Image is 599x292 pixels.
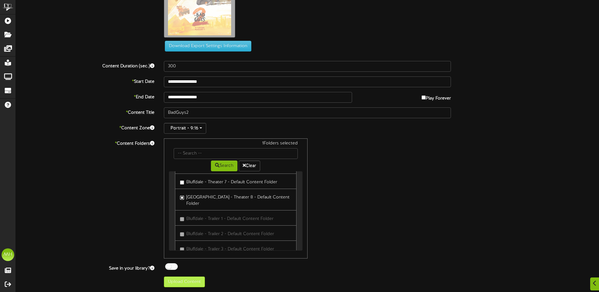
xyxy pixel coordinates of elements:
[180,232,184,236] input: Bluffdale - Trailer 2 - Default Content Folder
[11,92,159,100] label: End Date
[186,232,274,236] span: Bluffdale - Trailer 2 - Default Content Folder
[11,107,159,116] label: Content Title
[11,61,159,70] label: Content Duration (sec.)
[165,41,251,52] button: Download Export Settings Information
[11,76,159,85] label: Start Date
[180,217,184,221] input: Bluffdale - Trailer 1 - Default Content Folder
[11,263,159,272] label: Save in your library?
[174,148,297,159] input: -- Search --
[180,180,184,185] input: Bluffdale - Theater 7 - Default Content Folder
[11,138,159,147] label: Content Folders
[169,140,302,148] div: 1 Folders selected
[164,277,205,287] button: Upload Content
[180,247,184,252] input: Bluffdale - Trailer 3 - Default Content Folder
[186,216,273,221] span: Bluffdale - Trailer 1 - Default Content Folder
[422,95,426,100] input: Play Forever
[2,248,14,261] div: MH
[162,44,251,48] a: Download Export Settings Information
[422,92,451,102] label: Play Forever
[164,123,206,134] button: Portrait - 9:16
[180,192,291,207] label: [GEOGRAPHIC_DATA] - Theater 8 - Default Content Folder
[164,107,451,118] input: Title of this Content
[239,161,260,171] button: Clear
[180,177,277,186] label: Bluffdale - Theater 7 - Default Content Folder
[186,247,274,252] span: Bluffdale - Trailer 3 - Default Content Folder
[11,123,159,131] label: Content Zone
[211,161,237,171] button: Search
[180,196,184,200] input: [GEOGRAPHIC_DATA] - Theater 8 - Default Content Folder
